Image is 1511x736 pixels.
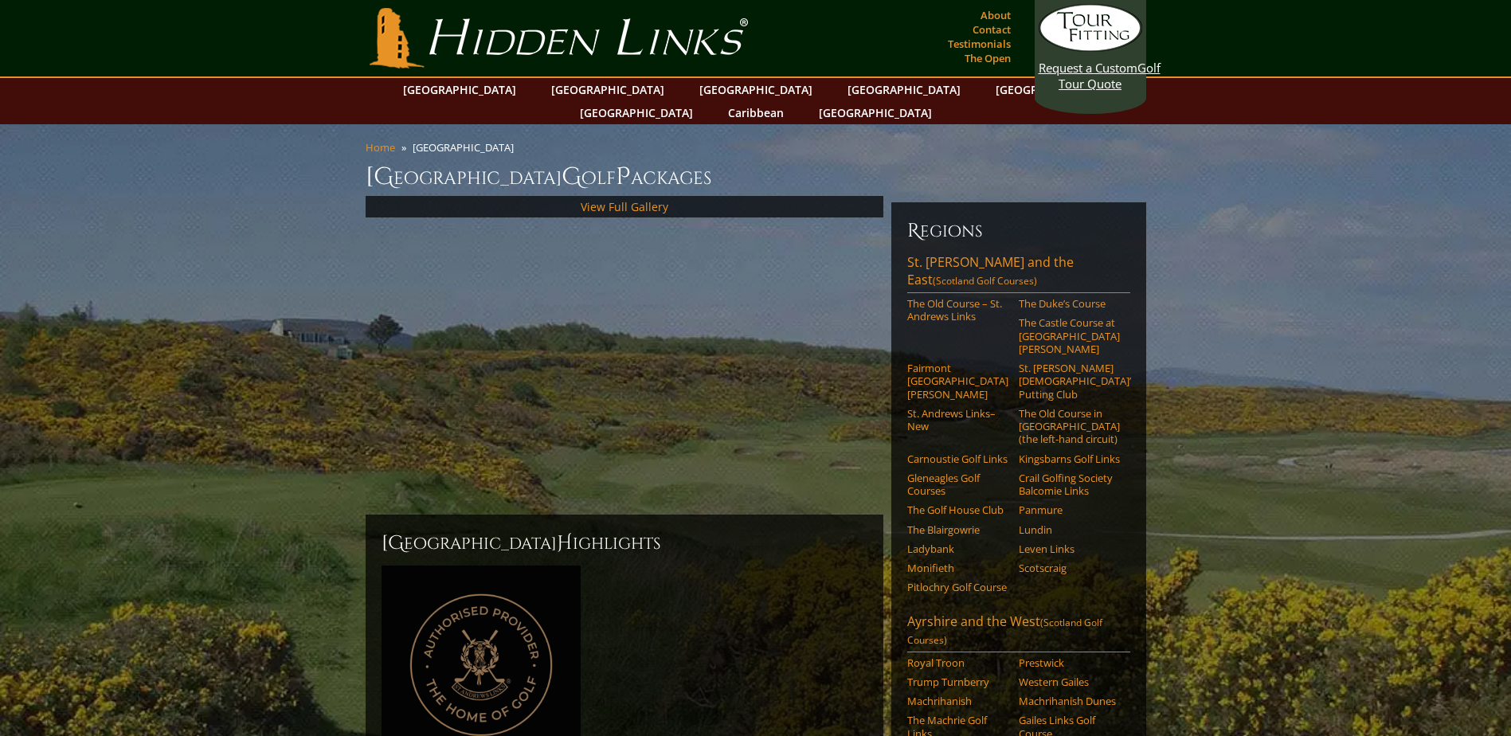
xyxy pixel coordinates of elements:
span: P [616,161,631,193]
h6: Regions [907,218,1130,244]
li: [GEOGRAPHIC_DATA] [413,140,520,155]
a: Machrihanish [907,695,1008,707]
a: Home [366,140,395,155]
a: Carnoustie Golf Links [907,452,1008,465]
a: St. [PERSON_NAME] [DEMOGRAPHIC_DATA]’ Putting Club [1019,362,1120,401]
span: G [562,161,581,193]
a: [GEOGRAPHIC_DATA] [395,78,524,101]
a: [GEOGRAPHIC_DATA] [543,78,672,101]
a: Scotscraig [1019,562,1120,574]
a: Gleneagles Golf Courses [907,472,1008,498]
a: [GEOGRAPHIC_DATA] [811,101,940,124]
a: Lundin [1019,523,1120,536]
h1: [GEOGRAPHIC_DATA] olf ackages [366,161,1146,193]
a: The Old Course in [GEOGRAPHIC_DATA] (the left-hand circuit) [1019,407,1120,446]
a: [GEOGRAPHIC_DATA] [840,78,969,101]
a: Contact [969,18,1015,41]
span: Request a Custom [1039,60,1137,76]
a: Leven Links [1019,542,1120,555]
a: Ladybank [907,542,1008,555]
a: St. Andrews Links–New [907,407,1008,433]
a: The Duke’s Course [1019,297,1120,310]
a: The Castle Course at [GEOGRAPHIC_DATA][PERSON_NAME] [1019,316,1120,355]
span: (Scotland Golf Courses) [907,616,1102,647]
a: Pitlochry Golf Course [907,581,1008,593]
a: Caribbean [720,101,792,124]
a: Testimonials [944,33,1015,55]
a: [GEOGRAPHIC_DATA] [572,101,701,124]
h2: [GEOGRAPHIC_DATA] ighlights [382,530,867,556]
a: View Full Gallery [581,199,668,214]
a: St. [PERSON_NAME] and the East(Scotland Golf Courses) [907,253,1130,293]
a: The Blairgowrie [907,523,1008,536]
a: Ayrshire and the West(Scotland Golf Courses) [907,613,1130,652]
a: [GEOGRAPHIC_DATA] [988,78,1117,101]
a: Crail Golfing Society Balcomie Links [1019,472,1120,498]
span: H [557,530,573,556]
a: Fairmont [GEOGRAPHIC_DATA][PERSON_NAME] [907,362,1008,401]
a: About [977,4,1015,26]
span: (Scotland Golf Courses) [933,274,1037,288]
a: The Golf House Club [907,503,1008,516]
a: Machrihanish Dunes [1019,695,1120,707]
a: [GEOGRAPHIC_DATA] [691,78,820,101]
a: Western Gailes [1019,675,1120,688]
a: Request a CustomGolf Tour Quote [1039,4,1142,92]
a: Kingsbarns Golf Links [1019,452,1120,465]
a: Monifieth [907,562,1008,574]
a: Panmure [1019,503,1120,516]
a: Prestwick [1019,656,1120,669]
a: Trump Turnberry [907,675,1008,688]
a: Royal Troon [907,656,1008,669]
a: The Open [961,47,1015,69]
a: The Old Course – St. Andrews Links [907,297,1008,323]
